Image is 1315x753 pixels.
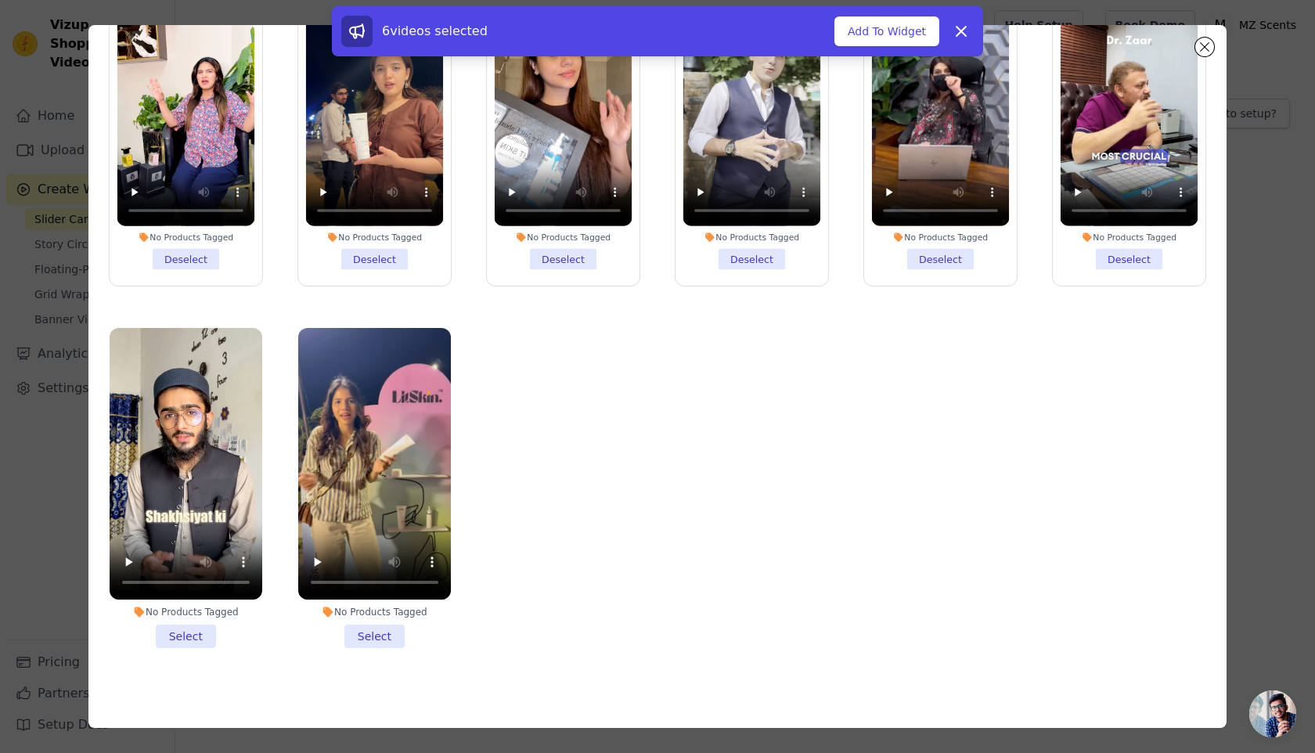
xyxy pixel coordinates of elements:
div: No Products Tagged [1061,232,1198,243]
div: No Products Tagged [110,606,262,618]
span: 6 videos selected [382,23,488,38]
div: No Products Tagged [298,606,451,618]
button: Add To Widget [834,16,939,46]
div: No Products Tagged [683,232,821,243]
div: Open chat [1249,690,1296,737]
div: No Products Tagged [306,232,444,243]
div: No Products Tagged [495,232,632,243]
div: No Products Tagged [872,232,1010,243]
div: No Products Tagged [117,232,255,243]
